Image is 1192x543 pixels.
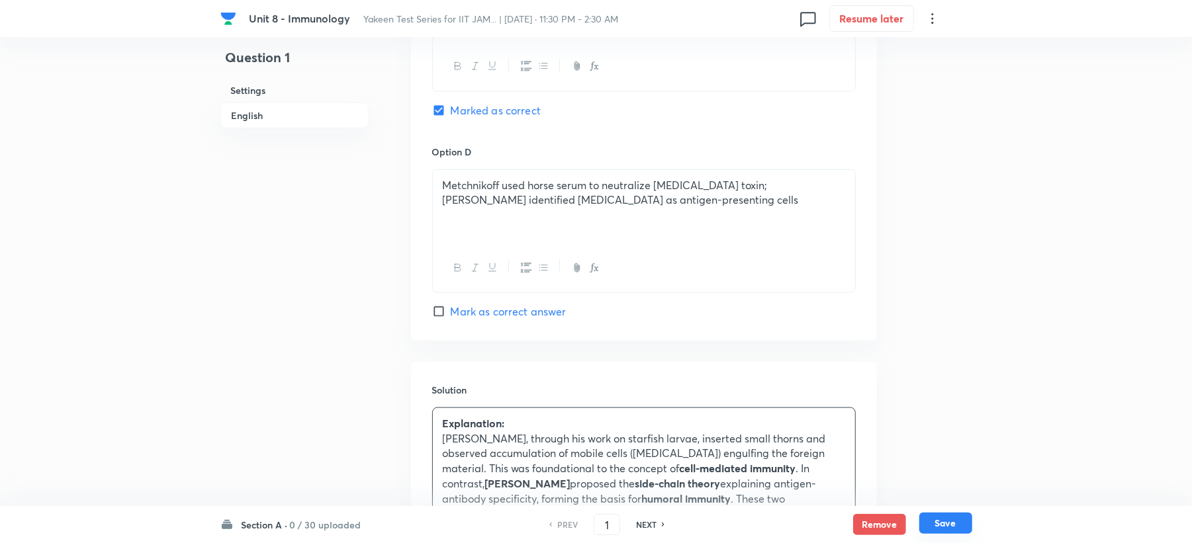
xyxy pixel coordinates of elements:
button: Remove [853,514,906,535]
h6: English [220,103,369,128]
strong: Explanation: [443,416,505,430]
img: Company Logo [220,11,236,26]
h6: Section A · [242,518,288,532]
h6: PREV [557,519,578,530]
span: Unit 8 - Immunology [249,11,350,25]
button: Save [919,513,972,534]
strong: cell-mediated immunity [680,461,796,475]
p: Metchnikoff used horse serum to neutralize [MEDICAL_DATA] toxin; [PERSON_NAME] identified [MEDICA... [443,178,845,208]
h6: Solution [432,383,856,397]
h6: Settings [220,78,369,103]
h6: Option D [432,145,856,159]
a: Company Logo [220,11,239,26]
span: Yakeen Test Series for IIT JAM... | [DATE] · 11:30 PM - 2:30 AM [363,13,618,25]
button: Resume later [829,5,914,32]
strong: side-chain theory [635,476,721,490]
strong: humoral immunity [642,491,731,505]
span: Mark as correct answer [451,304,567,319]
span: Marked as correct [451,103,541,118]
h6: 0 / 30 uploaded [290,518,361,532]
h6: NEXT [636,519,657,530]
h4: Question 1 [220,48,369,78]
strong: [PERSON_NAME] [485,476,571,490]
p: [PERSON_NAME], through his work on starfish larvae, inserted small thorns and observed accumulati... [443,431,845,536]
